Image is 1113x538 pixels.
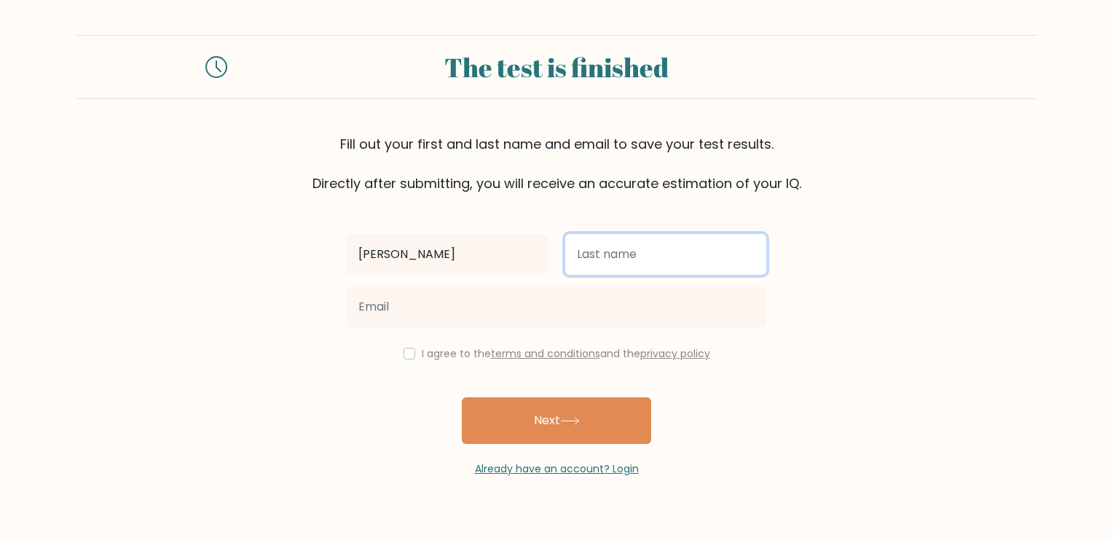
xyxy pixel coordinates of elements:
button: Next [462,397,651,444]
label: I agree to the and the [422,346,710,361]
a: Already have an account? Login [475,461,639,476]
a: terms and conditions [491,346,600,361]
div: The test is finished [245,47,868,87]
input: Last name [565,234,766,275]
div: Fill out your first and last name and email to save your test results. Directly after submitting,... [76,134,1037,193]
input: Email [347,286,766,327]
input: First name [347,234,548,275]
a: privacy policy [640,346,710,361]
